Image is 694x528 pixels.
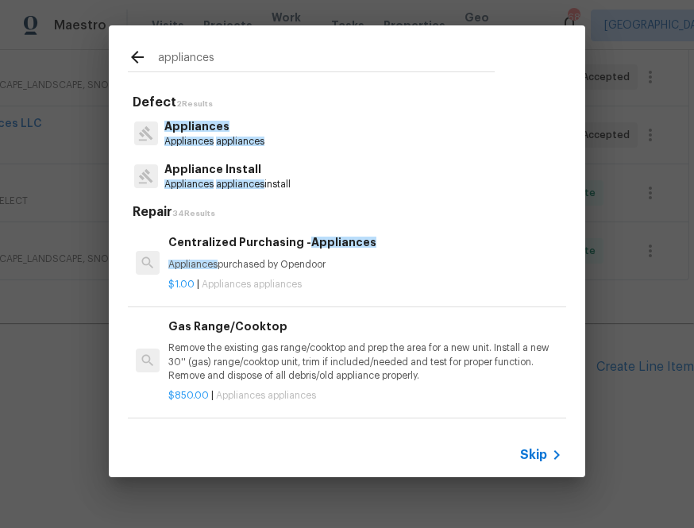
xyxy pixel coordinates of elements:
span: Appliances [168,260,218,269]
span: Appliances appliances [216,391,316,400]
span: Appliances [164,121,229,132]
span: 2 Results [176,100,213,108]
p: | [168,389,562,403]
span: Appliances [164,179,214,189]
span: 34 Results [172,210,215,218]
p: purchased by Opendoor [168,258,562,272]
p: install [164,178,291,191]
h6: Gas Range/Cooktop [168,318,562,335]
span: Appliances [164,137,214,146]
span: Appliances appliances [202,279,302,289]
p: Remove the existing gas range/cooktop and prep the area for a new unit. Install a new 30'' (gas) ... [168,341,562,382]
span: appliances [216,137,264,146]
span: Appliances [311,237,376,248]
h5: Defect [133,94,566,111]
input: Search issues or repairs [158,48,495,71]
span: $850.00 [168,391,209,400]
h6: Electric Range/Cooktop [168,429,562,446]
p: | [168,278,562,291]
span: Skip [520,447,547,463]
span: $1.00 [168,279,195,289]
p: Appliance Install [164,161,291,178]
h5: Repair [133,204,566,221]
h6: Centralized Purchasing - [168,233,562,251]
span: appliances [216,179,264,189]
